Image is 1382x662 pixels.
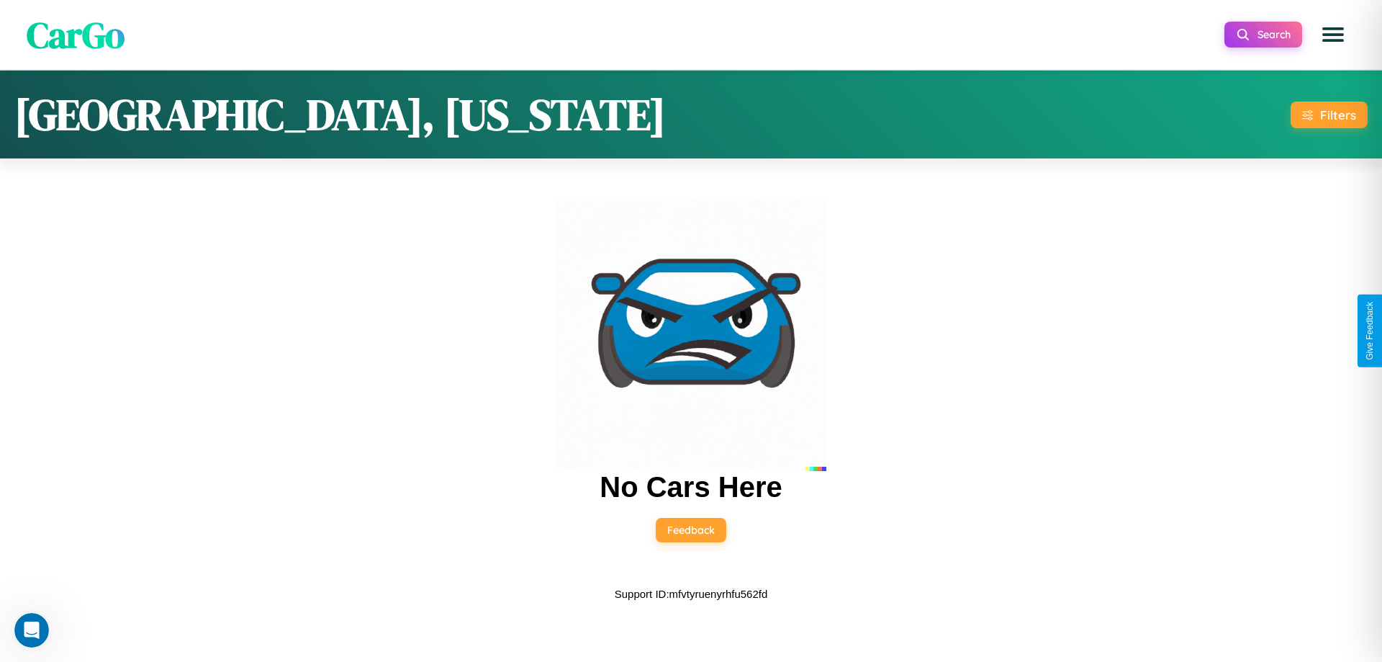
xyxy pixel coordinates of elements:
[600,471,782,504] h2: No Cars Here
[1320,107,1356,122] div: Filters
[14,613,49,648] iframe: Intercom live chat
[1224,22,1302,48] button: Search
[615,584,768,604] p: Support ID: mfvtyruenyrhfu562fd
[656,518,726,542] button: Feedback
[1257,28,1291,41] span: Search
[14,85,666,144] h1: [GEOGRAPHIC_DATA], [US_STATE]
[1291,102,1368,128] button: Filters
[1365,302,1375,360] div: Give Feedback
[1313,14,1353,55] button: Open menu
[27,9,125,59] span: CarGo
[556,200,826,471] img: car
